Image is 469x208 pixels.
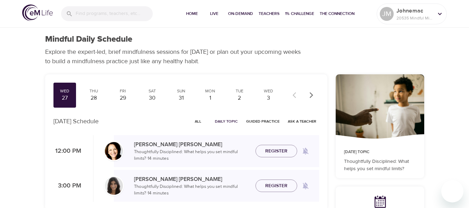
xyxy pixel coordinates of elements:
p: Thoughtfully Disciplined: What helps you set mindful limits? · 14 minutes [134,183,250,197]
div: 27 [56,94,74,102]
span: 1% Challenge [285,10,314,17]
iframe: Button to launch messaging window [441,180,463,202]
span: Ask a Teacher [288,118,316,125]
div: Sun [173,88,190,94]
div: JM [380,7,394,21]
p: 12:00 PM [53,147,81,156]
span: On-Demand [228,10,253,17]
img: logo [22,5,53,21]
button: Register [256,145,297,158]
div: 3 [260,94,277,102]
div: 28 [85,94,102,102]
div: 2 [231,94,248,102]
p: Thoughtfully Disciplined: What helps you set mindful limits? · 14 minutes [134,149,250,162]
p: 20535 Mindful Minutes [396,15,433,21]
p: Johnemac [396,7,433,15]
p: [DATE] Topic [344,149,416,155]
div: Wed [260,88,277,94]
p: Thoughtfully Disciplined: What helps you set mindful limits? [344,158,416,173]
div: Thu [85,88,102,94]
span: Daily Topic [215,118,238,125]
button: Register [256,180,297,192]
span: The Connection [320,10,354,17]
input: Find programs, teachers, etc... [76,6,153,21]
p: [PERSON_NAME] [PERSON_NAME] [134,175,250,183]
div: 31 [173,94,190,102]
span: Remind me when a class goes live every Wednesday at 12:00 PM [297,143,314,159]
span: Register [265,147,287,156]
p: [PERSON_NAME] [PERSON_NAME] [134,140,250,149]
button: Guided Practice [243,116,282,127]
button: Daily Topic [212,116,241,127]
div: 29 [114,94,132,102]
img: Lara_Sragow-min.jpg [105,177,123,195]
p: 3:00 PM [53,181,81,191]
div: Mon [202,88,219,94]
button: Ask a Teacher [285,116,319,127]
p: [DATE] Schedule [53,117,99,126]
span: Register [265,182,287,190]
div: Fri [114,88,132,94]
span: Live [206,10,223,17]
div: Tue [231,88,248,94]
span: Teachers [259,10,279,17]
h1: Mindful Daily Schedule [45,34,132,44]
span: Home [184,10,200,17]
div: 1 [202,94,219,102]
span: Remind me when a class goes live every Wednesday at 3:00 PM [297,177,314,194]
img: Laurie_Weisman-min.jpg [105,142,123,160]
span: All [190,118,207,125]
p: Explore the expert-led, brief mindfulness sessions for [DATE] or plan out your upcoming weeks to ... [45,47,305,66]
span: Guided Practice [246,118,279,125]
div: 30 [143,94,161,102]
div: Wed [56,88,74,94]
button: All [187,116,209,127]
div: Sat [143,88,161,94]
